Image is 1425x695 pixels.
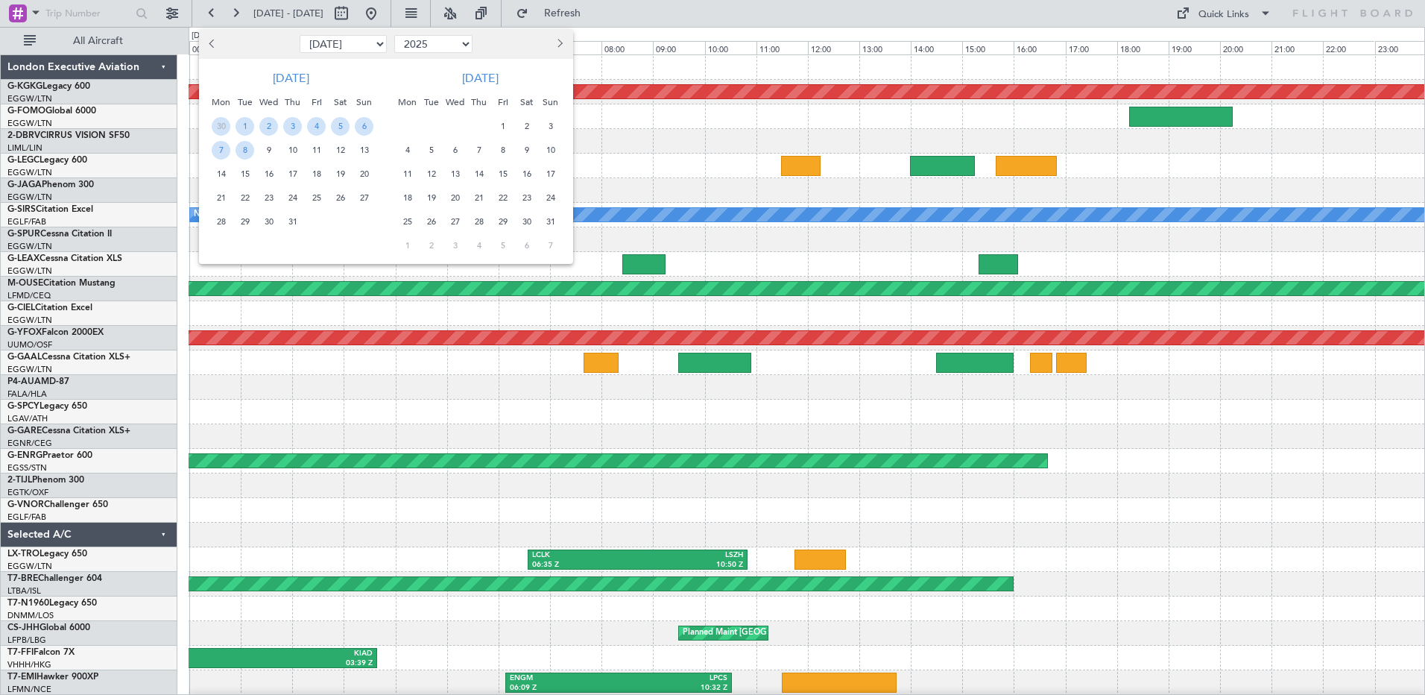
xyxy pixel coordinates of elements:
[331,189,350,207] span: 26
[493,189,512,207] span: 22
[353,186,376,210] div: 27-7-2025
[443,90,467,114] div: Wed
[420,90,443,114] div: Tue
[283,117,302,136] span: 3
[493,236,512,255] span: 5
[236,117,254,136] span: 1
[281,186,305,210] div: 24-7-2025
[515,90,539,114] div: Sat
[446,236,464,255] span: 3
[283,213,302,231] span: 31
[212,165,230,183] span: 14
[355,189,373,207] span: 27
[212,117,230,136] span: 30
[209,114,233,138] div: 30-6-2025
[398,189,417,207] span: 18
[396,90,420,114] div: Mon
[517,141,536,160] span: 9
[517,189,536,207] span: 23
[212,141,230,160] span: 7
[212,189,230,207] span: 21
[257,114,281,138] div: 2-7-2025
[470,141,488,160] span: 7
[259,165,278,183] span: 16
[209,90,233,114] div: Mon
[257,186,281,210] div: 23-7-2025
[209,138,233,162] div: 7-7-2025
[236,141,254,160] span: 8
[515,138,539,162] div: 9-8-2025
[443,233,467,257] div: 3-9-2025
[493,213,512,231] span: 29
[539,162,563,186] div: 17-8-2025
[493,165,512,183] span: 15
[539,90,563,114] div: Sun
[281,114,305,138] div: 3-7-2025
[257,162,281,186] div: 16-7-2025
[307,117,326,136] span: 4
[491,186,515,210] div: 22-8-2025
[329,114,353,138] div: 5-7-2025
[355,141,373,160] span: 13
[305,162,329,186] div: 18-7-2025
[539,114,563,138] div: 3-8-2025
[396,162,420,186] div: 11-8-2025
[329,90,353,114] div: Sat
[331,117,350,136] span: 5
[305,138,329,162] div: 11-7-2025
[422,213,440,231] span: 26
[353,90,376,114] div: Sun
[515,233,539,257] div: 6-9-2025
[329,186,353,210] div: 26-7-2025
[420,210,443,233] div: 26-8-2025
[541,236,560,255] span: 7
[233,114,257,138] div: 1-7-2025
[355,117,373,136] span: 6
[470,165,488,183] span: 14
[443,210,467,233] div: 27-8-2025
[305,186,329,210] div: 25-7-2025
[307,141,326,160] span: 11
[353,162,376,186] div: 20-7-2025
[470,236,488,255] span: 4
[446,189,464,207] span: 20
[331,165,350,183] span: 19
[493,117,512,136] span: 1
[398,141,417,160] span: 4
[422,189,440,207] span: 19
[446,165,464,183] span: 13
[233,90,257,114] div: Tue
[515,186,539,210] div: 23-8-2025
[515,114,539,138] div: 2-8-2025
[517,117,536,136] span: 2
[515,210,539,233] div: 30-8-2025
[209,186,233,210] div: 21-7-2025
[305,114,329,138] div: 4-7-2025
[443,162,467,186] div: 13-8-2025
[281,162,305,186] div: 17-7-2025
[355,165,373,183] span: 20
[446,213,464,231] span: 27
[515,162,539,186] div: 16-8-2025
[353,138,376,162] div: 13-7-2025
[300,35,387,53] select: Select month
[443,186,467,210] div: 20-8-2025
[257,210,281,233] div: 30-7-2025
[283,141,302,160] span: 10
[517,213,536,231] span: 30
[209,210,233,233] div: 28-7-2025
[236,213,254,231] span: 29
[396,186,420,210] div: 18-8-2025
[307,165,326,183] span: 18
[443,138,467,162] div: 6-8-2025
[259,117,278,136] span: 2
[422,165,440,183] span: 12
[446,141,464,160] span: 6
[257,138,281,162] div: 9-7-2025
[491,210,515,233] div: 29-8-2025
[551,32,567,56] button: Next month
[420,138,443,162] div: 5-8-2025
[491,162,515,186] div: 15-8-2025
[491,233,515,257] div: 5-9-2025
[233,138,257,162] div: 8-7-2025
